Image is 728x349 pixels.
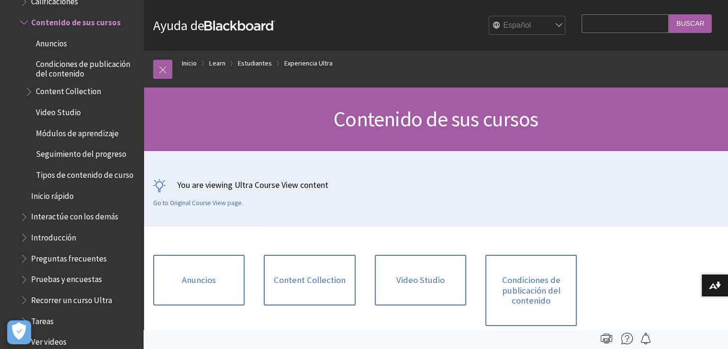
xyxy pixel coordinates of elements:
[264,255,355,305] a: Content Collection
[36,167,134,180] span: Tipos de contenido de curso
[284,57,333,69] a: Experiencia Ultra
[182,57,197,69] a: Inicio
[204,21,275,31] strong: Blackboard
[36,56,137,78] span: Condiciones de publicación del contenido
[31,272,102,284] span: Pruebas y encuestas
[31,251,107,263] span: Preguntas frecuentes
[238,57,272,69] a: Estudiantes
[209,57,225,69] a: Learn
[31,188,74,201] span: Inicio rápido
[669,14,712,33] input: Buscar
[36,104,81,117] span: Video Studio
[31,313,54,326] span: Tareas
[621,333,633,344] img: More help
[31,334,67,347] span: Ver videos
[153,199,243,207] a: Go to Original Course View page.
[153,255,245,305] a: Anuncios
[31,292,112,305] span: Recorrer un curso Ultra
[489,16,566,35] select: Site Language Selector
[7,320,31,344] button: Abrir preferencias
[153,17,275,34] a: Ayuda deBlackboard
[334,106,538,132] span: Contenido de sus cursos
[153,179,718,191] p: You are viewing Ultra Course View content
[31,229,76,242] span: Introducción
[375,255,466,305] a: Video Studio
[31,14,121,27] span: Contenido de sus cursos
[36,35,67,48] span: Anuncios
[31,209,118,222] span: Interactúe con los demás
[36,84,101,97] span: Content Collection
[485,255,577,326] a: Condiciones de publicación del contenido
[36,125,119,138] span: Módulos de aprendizaje
[640,333,651,344] img: Follow this page
[36,146,126,159] span: Seguimiento del progreso
[601,333,612,344] img: Print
